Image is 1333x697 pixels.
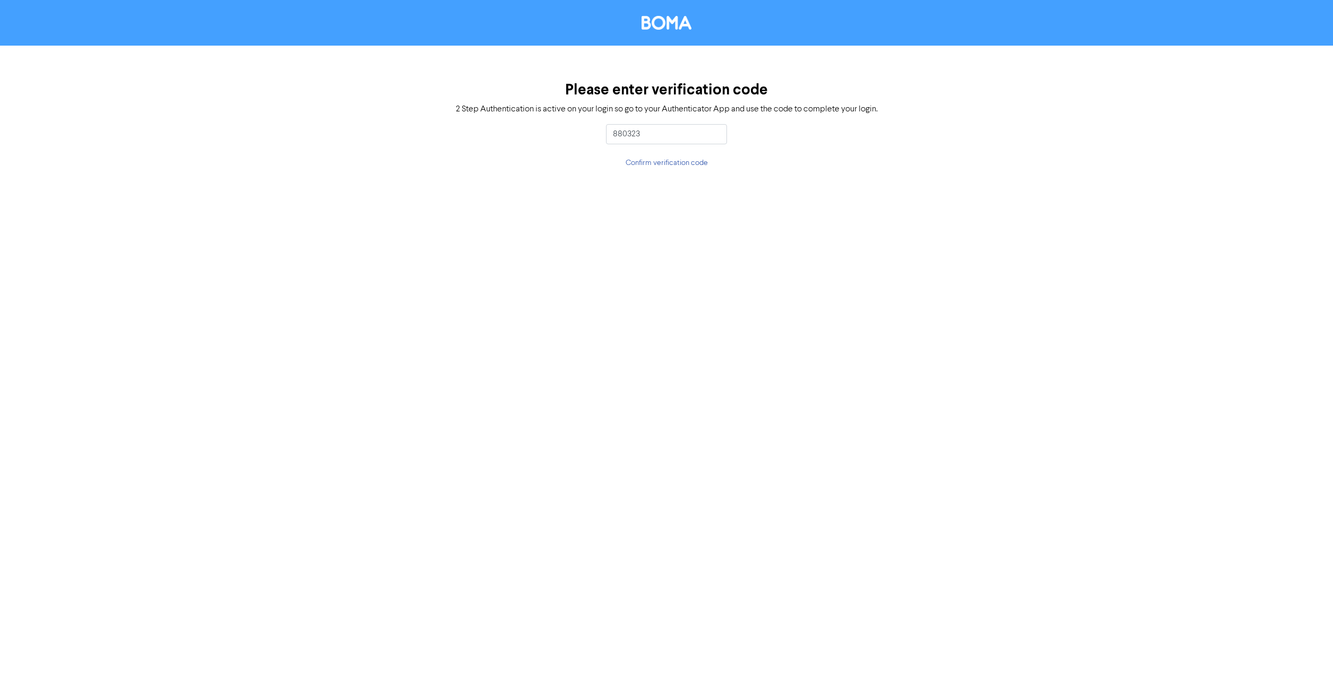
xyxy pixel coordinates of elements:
[456,103,878,116] div: 2 Step Authentication is active on your login so go to your Authenticator App and use the code to...
[642,16,691,30] img: BOMA Logo
[565,81,768,99] h3: Please enter verification code
[1200,582,1333,697] iframe: Chat Widget
[625,157,708,169] button: Confirm verification code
